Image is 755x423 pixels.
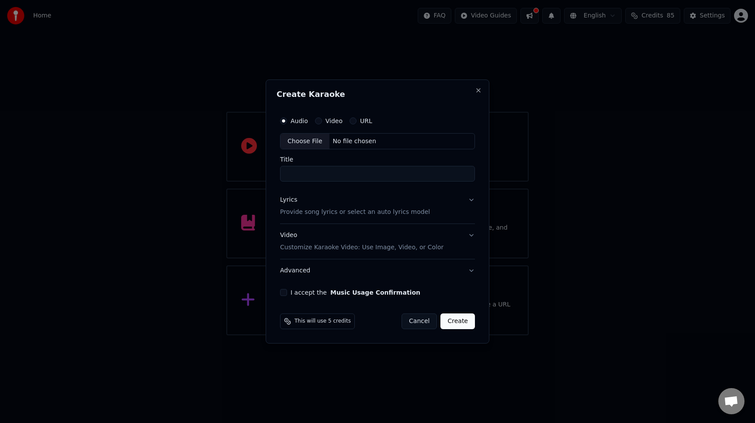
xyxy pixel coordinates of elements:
button: Cancel [402,313,437,329]
label: Video [326,118,343,124]
p: Provide song lyrics or select an auto lyrics model [280,208,430,217]
button: VideoCustomize Karaoke Video: Use Image, Video, or Color [280,224,475,259]
label: Title [280,157,475,163]
label: I accept the [291,289,420,296]
label: Audio [291,118,308,124]
div: Choose File [281,134,329,149]
p: Customize Karaoke Video: Use Image, Video, or Color [280,243,443,252]
button: Advanced [280,259,475,282]
button: I accept the [330,289,420,296]
label: URL [360,118,372,124]
h2: Create Karaoke [277,90,478,98]
div: Video [280,231,443,252]
div: Lyrics [280,196,297,205]
button: LyricsProvide song lyrics or select an auto lyrics model [280,189,475,224]
div: No file chosen [329,137,380,146]
span: This will use 5 credits [294,318,351,325]
button: Create [440,313,475,329]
